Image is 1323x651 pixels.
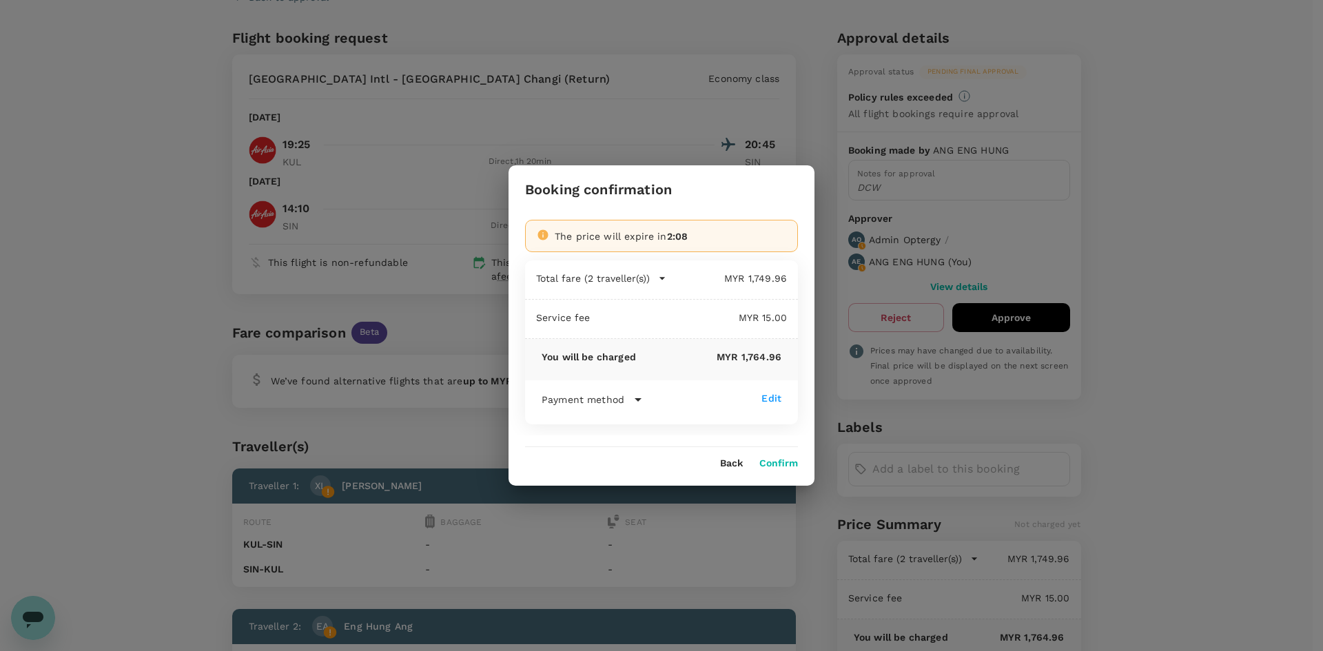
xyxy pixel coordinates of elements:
div: Edit [761,391,781,405]
p: MYR 1,764.96 [636,350,781,364]
p: Total fare (2 traveller(s)) [536,271,650,285]
p: MYR 1,749.96 [666,271,787,285]
p: You will be charged [542,350,636,364]
div: The price will expire in [555,229,786,243]
button: Confirm [759,458,798,469]
button: Back [720,458,743,469]
h3: Booking confirmation [525,182,672,198]
p: Service fee [536,311,591,324]
p: MYR 15.00 [591,311,787,324]
span: 2:08 [667,231,688,242]
p: Payment method [542,393,624,406]
button: Total fare (2 traveller(s)) [536,271,666,285]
